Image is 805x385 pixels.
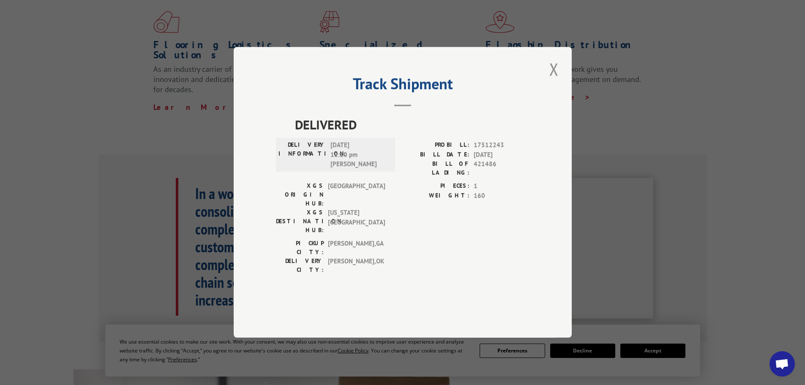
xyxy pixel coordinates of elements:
[328,208,385,235] span: [US_STATE][GEOGRAPHIC_DATA]
[403,160,469,177] label: BILL OF LADING:
[474,191,529,201] span: 160
[276,208,324,235] label: XGS DESTINATION HUB:
[276,239,324,257] label: PICKUP CITY:
[403,141,469,150] label: PROBILL:
[276,78,529,94] h2: Track Shipment
[278,141,326,169] label: DELIVERY INFORMATION:
[276,182,324,208] label: XGS ORIGIN HUB:
[403,191,469,201] label: WEIGHT:
[328,239,385,257] span: [PERSON_NAME] , GA
[474,141,529,150] span: 17512243
[474,182,529,191] span: 1
[547,57,561,81] button: Close modal
[474,150,529,160] span: [DATE]
[328,182,385,208] span: [GEOGRAPHIC_DATA]
[295,115,529,134] span: DELIVERED
[770,351,795,377] a: Open chat
[328,257,385,275] span: [PERSON_NAME] , OK
[474,160,529,177] span: 421486
[403,182,469,191] label: PIECES:
[330,141,387,169] span: [DATE] 12:10 pm [PERSON_NAME]
[276,257,324,275] label: DELIVERY CITY:
[403,150,469,160] label: BILL DATE:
